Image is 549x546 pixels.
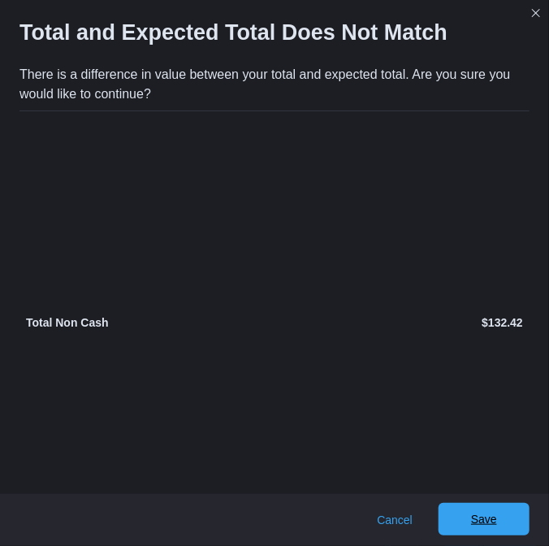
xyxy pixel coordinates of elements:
span: Save [471,511,497,527]
div: There is a difference in value between your total and expected total. Are you sure you would like... [19,65,530,104]
button: Save [439,503,530,535]
span: Cancel [377,512,413,528]
p: $132.42 [278,314,523,331]
h1: Total and Expected Total Does Not Match [19,19,447,45]
p: Total Non Cash [26,314,271,331]
button: Cancel [370,504,419,536]
button: Closes this modal window [526,3,546,23]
